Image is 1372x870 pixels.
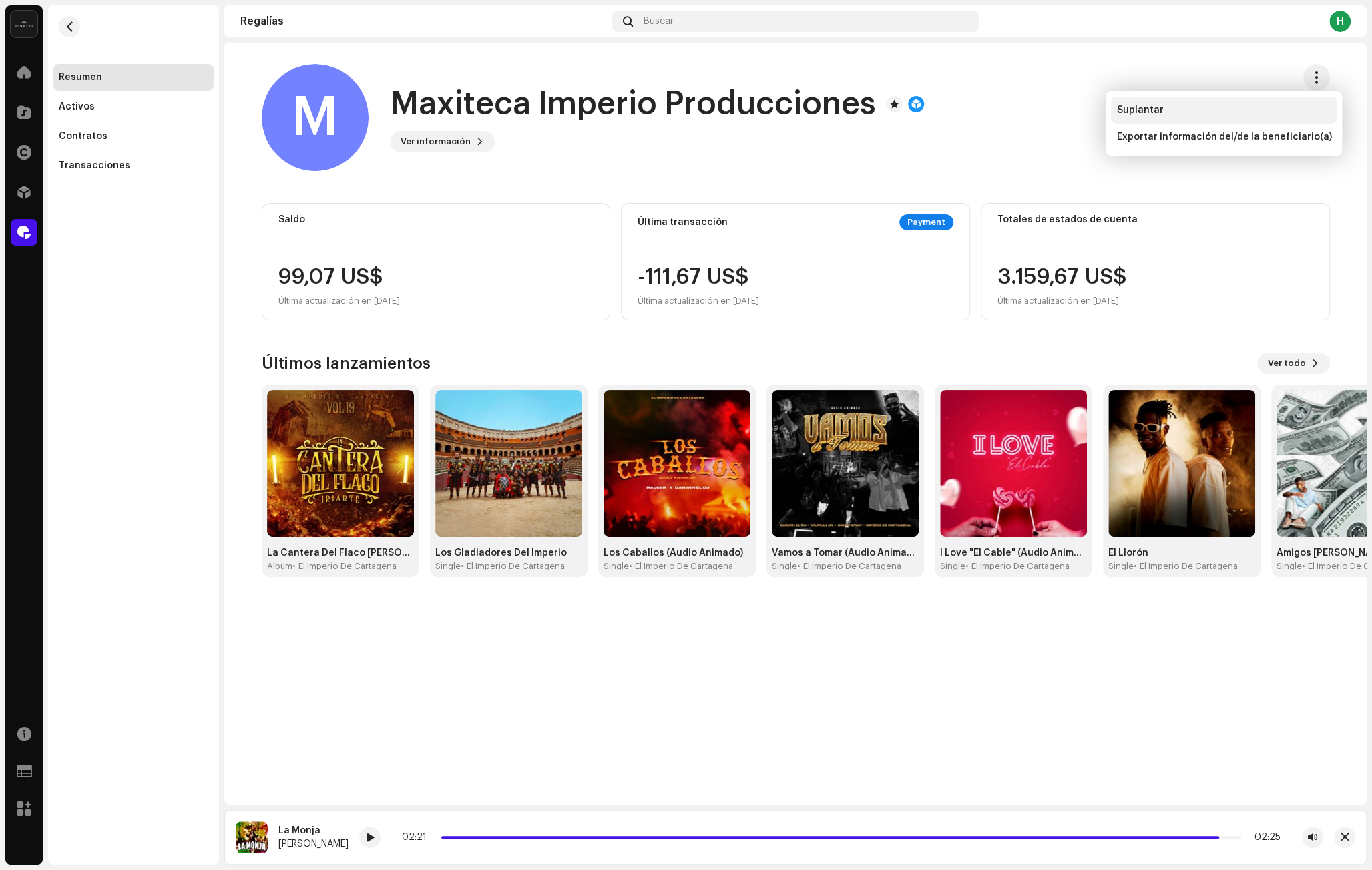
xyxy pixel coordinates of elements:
[638,293,759,309] div: Última actualización en [DATE]
[940,390,1087,537] img: a4535538-f1c6-4ed9-9c38-87a77b72ea0d
[267,390,414,537] img: 50490781-bcd8-4268-88f1-dddc30239059
[292,561,397,572] div: • El Imperio De Cartagena
[236,821,268,853] img: 854eccd2-11db-456e-9f41-da46b648af5f
[797,561,901,572] div: • El Imperio De Cartagena
[1257,353,1330,374] button: Ver todo
[899,214,953,230] div: Payment
[278,214,594,225] div: Saldo
[401,128,471,155] span: Ver información
[59,160,130,171] div: Transacciones
[997,293,1127,309] div: Última actualización en [DATE]
[940,561,965,572] div: Single
[940,548,1087,558] div: I Love "El Cable" (Audio Animado)
[1108,548,1255,558] div: El Llorón
[59,101,95,112] div: Activos
[1329,11,1351,32] div: H
[435,548,582,558] div: Los Gladiadores Del Imperio
[1268,350,1306,377] span: Ver todo
[278,293,400,309] div: Última actualización en [DATE]
[390,131,495,152] button: Ver información
[59,72,102,83] div: Resumen
[644,16,674,27] span: Buscar
[53,123,214,150] re-m-nav-item: Contratos
[1116,132,1331,142] span: Exportar información del/de la beneficiario(a)
[240,16,607,27] div: Regalías
[262,353,431,374] h3: Últimos lanzamientos
[53,152,214,179] re-m-nav-item: Transacciones
[1116,105,1163,116] span: Suplantar
[638,217,728,228] div: Última transacción
[772,561,797,572] div: Single
[1108,390,1255,537] img: cb8e764e-96d9-42af-bf4a-0b83791b5522
[53,93,214,120] re-m-nav-item: Activos
[997,214,1313,225] div: Totales de estados de cuenta
[390,83,876,126] h1: Maxiteca Imperio Producciones
[435,390,582,537] img: f5ea16af-dceb-4361-9766-d8a09bf968e4
[1246,832,1281,843] div: 02:25
[604,390,750,537] img: e2ba8189-df28-46cd-923c-a7b6c2dbaf53
[262,64,369,171] div: M
[262,203,611,320] re-o-card-value: Saldo
[981,203,1330,320] re-o-card-value: Totales de estados de cuenta
[278,839,349,849] div: [PERSON_NAME]
[604,561,629,572] div: Single
[59,131,107,142] div: Contratos
[11,11,37,37] img: 02a7c2d3-3c89-4098-b12f-2ff2945c95ee
[53,64,214,91] re-m-nav-item: Resumen
[1134,561,1238,572] div: • El Imperio De Cartagena
[402,832,436,843] div: 02:21
[629,561,733,572] div: • El Imperio De Cartagena
[965,561,1070,572] div: • El Imperio De Cartagena
[772,548,919,558] div: Vamos a Tomar (Audio Animado)
[278,825,349,836] div: La Monja
[1277,561,1302,572] div: Single
[435,561,461,572] div: Single
[267,561,292,572] div: Album
[772,390,919,537] img: cffb6b9f-11ed-4b69-9eec-ea3bc8ef65d2
[267,548,414,558] div: La Cantera Del Flaco [PERSON_NAME], Vol. 19
[1108,561,1134,572] div: Single
[604,548,750,558] div: Los Caballos (Audio Animado)
[461,561,565,572] div: • El Imperio De Cartagena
